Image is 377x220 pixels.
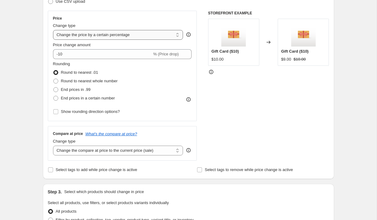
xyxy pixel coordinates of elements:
span: Rounding [53,62,70,66]
div: help [185,147,192,153]
button: What's the compare at price? [86,132,137,136]
span: All products [56,209,77,214]
h3: Price [53,16,62,21]
p: Select which products should change in price [64,189,144,195]
span: Gift Card ($10) [281,49,309,54]
span: Select tags to remove while price change is active [205,167,293,172]
h6: STOREFRONT EXAMPLE [208,11,329,16]
span: Round to nearest .01 [61,70,98,75]
input: -15 [53,49,152,59]
span: Select tags to add while price change is active [56,167,137,172]
img: gift_card_80x.png [291,22,316,47]
span: Change type [53,139,76,144]
span: End prices in a certain number [61,96,115,100]
h2: Step 3. [48,189,62,195]
span: % (Price drop) [153,52,179,56]
div: help [185,32,192,38]
span: End prices in .99 [61,87,91,92]
div: $10.00 [211,56,224,62]
span: Select all products, use filters, or select products variants individually [48,200,169,205]
div: $9.00 [281,56,291,62]
h3: Compare at price [53,131,83,136]
strike: $10.00 [294,56,306,62]
span: Change type [53,23,76,28]
span: Show rounding direction options? [61,109,120,114]
span: Gift Card ($10) [211,49,239,54]
span: Price change amount [53,43,91,47]
img: gift_card_80x.png [221,22,246,47]
span: Round to nearest whole number [61,79,118,83]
